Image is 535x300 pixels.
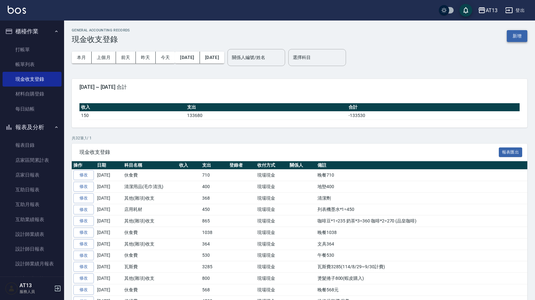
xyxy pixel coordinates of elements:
td: 晚餐710 [316,170,527,181]
td: 伙食費 [123,284,177,296]
td: 現場現金 [256,284,288,296]
td: [DATE] [95,261,123,273]
td: 710 [201,170,228,181]
a: 互助日報表 [3,182,62,197]
td: 現場現金 [256,261,288,273]
td: [DATE] [95,273,123,284]
button: save [459,4,472,17]
td: 現場現金 [256,215,288,227]
td: [DATE] [95,170,123,181]
a: 互助月報表 [3,197,62,212]
th: 支出 [185,103,347,112]
span: 現金收支登錄 [79,149,499,155]
button: 前天 [116,52,136,63]
a: 設計師日報表 [3,242,62,256]
th: 收入 [79,103,185,112]
a: 修改 [73,182,94,192]
td: 現場現金 [256,238,288,250]
td: [DATE] [95,204,123,215]
td: [DATE] [95,215,123,227]
th: 關係人 [288,161,316,170]
td: 午餐530 [316,250,527,261]
img: Person [5,282,18,295]
td: 晚餐568元 [316,284,527,296]
td: 現場現金 [256,204,288,215]
button: [DATE] [175,52,200,63]
a: 設計師業績月報表 [3,256,62,271]
button: 櫃檯作業 [3,23,62,40]
td: 800 [201,273,228,284]
td: 伙食費 [123,227,177,238]
td: 伙食費 [123,170,177,181]
td: 咖啡豆*1=235 奶茶*3=360 咖啡*2=270 (品皇咖啡) [316,215,527,227]
td: 其他(雜項)收支 [123,238,177,250]
th: 收付方式 [256,161,288,170]
td: 368 [201,192,228,204]
td: 燙髮捲子800(蝦皮購入) [316,273,527,284]
a: 修改 [73,251,94,261]
a: 設計師業績表 [3,227,62,242]
td: 瓦斯費3285(114/8/29~9/30計費) [316,261,527,273]
td: 清潔用品(毛巾清洗) [123,181,177,193]
td: 其他(雜項)收支 [123,273,177,284]
td: 133680 [185,111,347,120]
button: 報表及分析 [3,119,62,136]
td: 現場現金 [256,170,288,181]
a: 修改 [73,216,94,226]
td: [DATE] [95,250,123,261]
a: 打帳單 [3,42,62,57]
a: 修改 [73,273,94,283]
td: 865 [201,215,228,227]
td: 現場現金 [256,181,288,193]
a: 修改 [73,262,94,272]
td: 店用耗材 [123,204,177,215]
button: 上個月 [92,52,116,63]
a: 帳單列表 [3,57,62,72]
td: 其他(雜項)收支 [123,192,177,204]
button: AT13 [475,4,500,17]
td: 清潔劑 [316,192,527,204]
td: 450 [201,204,228,215]
td: 364 [201,238,228,250]
a: 現金收支登錄 [3,72,62,87]
th: 合計 [347,103,520,112]
td: -133530 [347,111,520,120]
td: 其他(雜項)收支 [123,215,177,227]
a: 店家區間累計表 [3,153,62,168]
th: 支出 [201,161,228,170]
td: [DATE] [95,192,123,204]
img: Logo [8,6,26,14]
td: 現場現金 [256,192,288,204]
td: [DATE] [95,181,123,193]
button: 本月 [72,52,92,63]
td: [DATE] [95,284,123,296]
button: 新增 [507,30,527,42]
td: 3285 [201,261,228,273]
th: 備註 [316,161,527,170]
p: 服務人員 [20,289,52,295]
a: 互助業績報表 [3,212,62,227]
a: 新增 [507,33,527,39]
td: 伙食費 [123,250,177,261]
td: 晚餐1038 [316,227,527,238]
a: 修改 [73,205,94,215]
button: 登出 [503,4,527,16]
td: 400 [201,181,228,193]
td: 現場現金 [256,250,288,261]
th: 收入 [177,161,201,170]
h2: GENERAL ACCOUNTING RECORDS [72,28,130,32]
td: 現場現金 [256,273,288,284]
button: 昨天 [136,52,156,63]
button: 今天 [156,52,175,63]
a: 報表匯出 [499,149,523,155]
td: 列表機墨水*1=450 [316,204,527,215]
a: 設計師排行榜 [3,271,62,286]
a: 材料自購登錄 [3,87,62,101]
button: [DATE] [200,52,224,63]
a: 修改 [73,239,94,249]
td: [DATE] [95,238,123,250]
p: 共 32 筆, 1 / 1 [72,135,527,141]
th: 科目名稱 [123,161,177,170]
td: 文具364 [316,238,527,250]
td: 現場現金 [256,227,288,238]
